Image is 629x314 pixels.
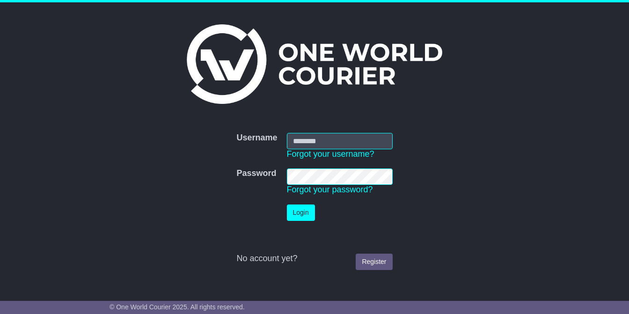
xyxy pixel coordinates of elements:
span: © One World Courier 2025. All rights reserved. [110,303,245,311]
a: Forgot your password? [287,185,373,194]
button: Login [287,204,315,221]
a: Register [356,254,392,270]
div: No account yet? [236,254,392,264]
label: Username [236,133,277,143]
img: One World [187,24,442,104]
a: Forgot your username? [287,149,374,159]
label: Password [236,168,276,179]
